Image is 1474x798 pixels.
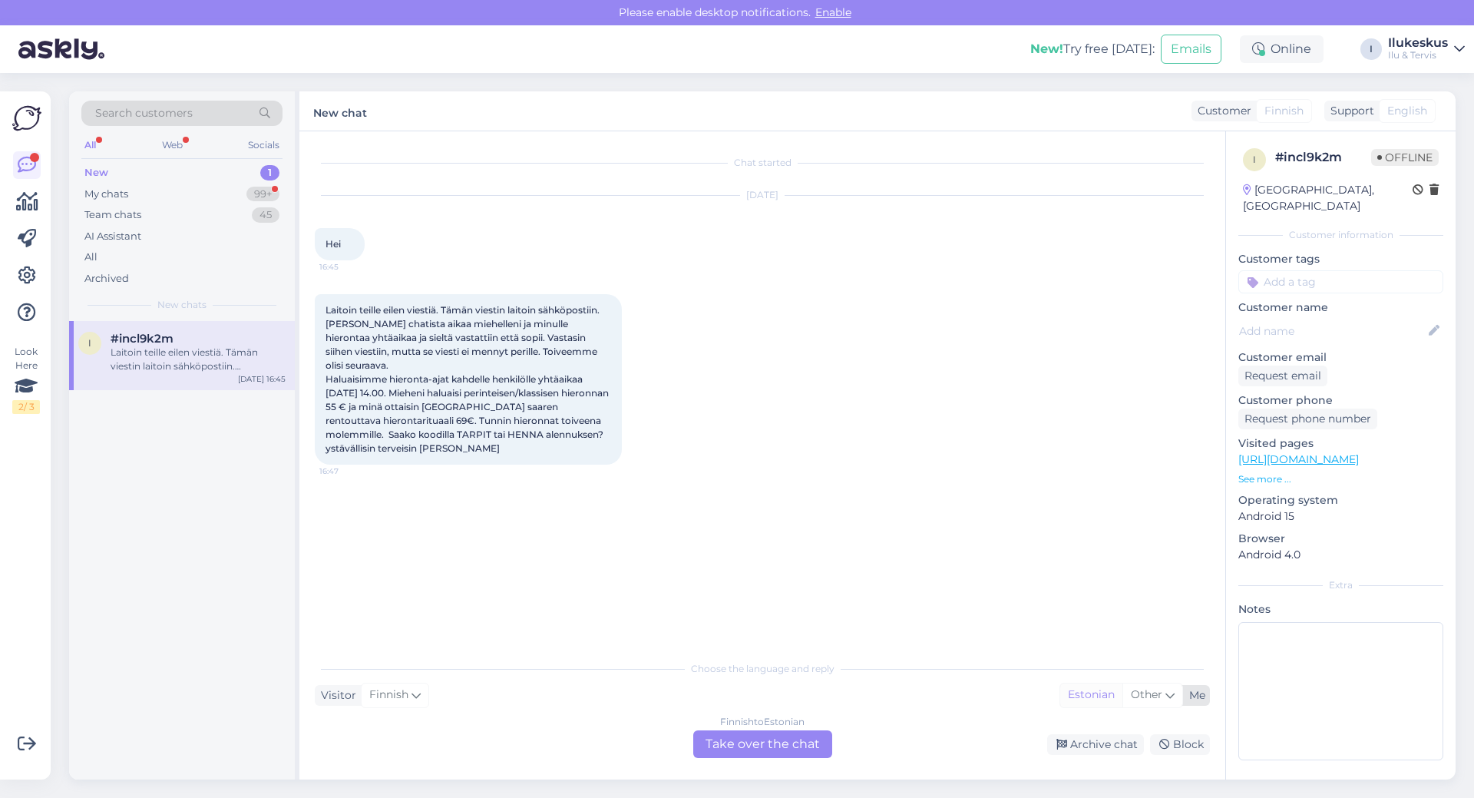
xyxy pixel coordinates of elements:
span: i [88,337,91,349]
div: 99+ [246,187,279,202]
div: [DATE] 16:45 [238,373,286,385]
div: My chats [84,187,128,202]
div: All [81,135,99,155]
p: See more ... [1238,472,1443,486]
p: Android 15 [1238,508,1443,525]
a: IlukeskusIlu & Tervis [1388,37,1465,61]
p: Customer email [1238,349,1443,366]
div: Request email [1238,366,1327,386]
div: Me [1183,687,1205,704]
span: 16:47 [319,465,377,477]
div: Archived [84,271,129,286]
div: Archive chat [1047,734,1144,755]
span: Finnish [369,687,408,704]
p: Customer phone [1238,392,1443,409]
p: Android 4.0 [1238,547,1443,563]
div: Socials [245,135,283,155]
div: Ilu & Tervis [1388,49,1448,61]
p: Customer tags [1238,251,1443,267]
span: Enable [811,5,856,19]
div: Try free [DATE]: [1030,40,1155,58]
span: Other [1131,687,1162,701]
div: All [84,250,97,265]
div: Extra [1238,578,1443,592]
button: Emails [1161,35,1221,64]
div: Web [159,135,186,155]
div: 1 [260,165,279,180]
div: # incl9k2m [1275,148,1371,167]
p: Browser [1238,531,1443,547]
div: AI Assistant [84,229,141,244]
div: Block [1150,734,1210,755]
span: English [1387,103,1427,119]
div: Request phone number [1238,409,1377,429]
p: Operating system [1238,492,1443,508]
span: New chats [157,298,207,312]
p: Notes [1238,601,1443,618]
span: Hei [326,238,341,250]
input: Add a tag [1238,270,1443,293]
div: 45 [252,207,279,223]
span: Finnish [1264,103,1304,119]
div: [GEOGRAPHIC_DATA], [GEOGRAPHIC_DATA] [1243,182,1413,214]
div: Finnish to Estonian [720,715,805,729]
div: Support [1324,103,1374,119]
span: Laitoin teille eilen viestiä. Tämän viestin laitoin sähköpostiin.[PERSON_NAME] chatista aikaa mie... [326,304,611,454]
div: Visitor [315,687,356,704]
div: Chat started [315,156,1210,170]
div: [DATE] [315,188,1210,202]
p: Visited pages [1238,435,1443,452]
span: Search customers [95,105,193,121]
div: Customer [1191,103,1251,119]
div: New [84,165,108,180]
p: Customer name [1238,300,1443,316]
span: 16:45 [319,261,377,273]
div: Choose the language and reply [315,662,1210,676]
div: Laitoin teille eilen viestiä. Tämän viestin laitoin sähköpostiin.[PERSON_NAME] chatista aikaa mie... [111,346,286,373]
div: 2 / 3 [12,400,40,414]
div: Customer information [1238,228,1443,242]
span: i [1253,154,1256,165]
div: Team chats [84,207,141,223]
a: [URL][DOMAIN_NAME] [1238,452,1359,466]
div: Take over the chat [693,730,832,758]
input: Add name [1239,323,1426,339]
img: Askly Logo [12,104,41,133]
label: New chat [313,101,367,121]
span: Offline [1371,149,1439,166]
div: Look Here [12,345,40,414]
div: Ilukeskus [1388,37,1448,49]
span: #incl9k2m [111,332,174,346]
div: I [1360,38,1382,60]
div: Estonian [1060,684,1122,707]
b: New! [1030,41,1063,56]
div: Online [1240,35,1324,63]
